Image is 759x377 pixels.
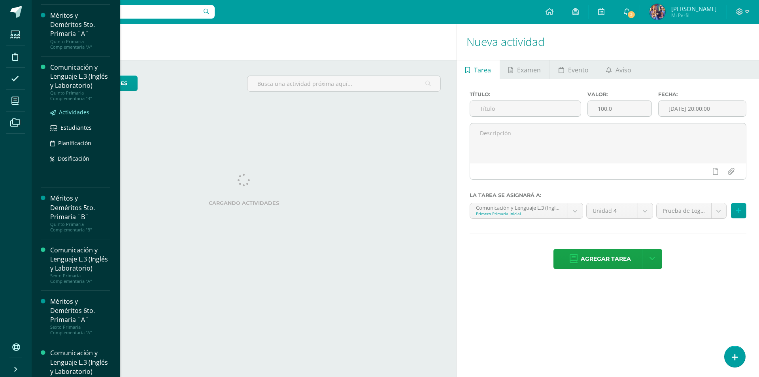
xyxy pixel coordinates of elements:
[50,349,110,376] div: Comunicación y Lenguaje L.3 (Inglés y Laboratorio)
[50,324,110,335] div: Sexto Primaria Complementaria "A"
[470,203,583,218] a: Comunicación y Lenguaje L.3 (Inglés y Laboratorio) 'A'Primero Primaria Inicial
[671,5,717,13] span: [PERSON_NAME]
[50,90,110,101] div: Quinto Primaria Complementaria "B"
[50,11,110,38] div: Méritos y Deméritos 5to. Primaria ¨A¨
[50,297,110,324] div: Méritos y Deméritos 6to. Primaria ¨A¨
[50,108,110,117] a: Actividades
[50,154,110,163] a: Dosificación
[649,4,665,20] img: 7bd55ac0c36ce47889d24abe3c1e3425.png
[50,11,110,49] a: Méritos y Deméritos 5to. Primaria ¨A¨Quinto Primaria Complementaria "A"
[50,246,110,284] a: Comunicación y Lenguaje L.3 (Inglés y Laboratorio)Sexto Primaria Complementaria "A"
[476,203,562,211] div: Comunicación y Lenguaje L.3 (Inglés y Laboratorio) 'A'
[470,192,746,198] label: La tarea se asignará a:
[581,249,631,269] span: Agregar tarea
[50,63,110,90] div: Comunicación y Lenguaje L.3 (Inglés y Laboratorio)
[37,5,215,19] input: Busca un usuario...
[476,211,562,216] div: Primero Primaria Inicial
[50,123,110,132] a: Estudiantes
[47,200,441,206] label: Cargando actividades
[587,91,652,97] label: Valor:
[59,108,89,116] span: Actividades
[50,222,110,233] div: Quinto Primaria Complementaria "B"
[41,24,447,60] h1: Actividades
[58,155,89,162] span: Dosificación
[500,60,549,79] a: Examen
[50,39,110,50] div: Quinto Primaria Complementaria "A"
[588,101,651,116] input: Puntos máximos
[457,60,500,79] a: Tarea
[58,139,91,147] span: Planificación
[587,203,653,218] a: Unidad 4
[657,203,726,218] a: Prueba de Logro (40.0%)
[50,63,110,101] a: Comunicación y Lenguaje L.3 (Inglés y Laboratorio)Quinto Primaria Complementaria "B"
[593,203,632,218] span: Unidad 4
[568,61,589,80] span: Evento
[50,194,110,232] a: Méritos y Deméritos 5to. Primaria ¨B¨Quinto Primaria Complementaria "B"
[470,101,581,116] input: Título
[50,246,110,273] div: Comunicación y Lenguaje L.3 (Inglés y Laboratorio)
[466,24,750,60] h1: Nueva actividad
[550,60,597,79] a: Evento
[50,273,110,284] div: Sexto Primaria Complementaria "A"
[247,76,440,91] input: Busca una actividad próxima aquí...
[627,10,636,19] span: 2
[50,194,110,221] div: Méritos y Deméritos 5to. Primaria ¨B¨
[517,61,541,80] span: Examen
[658,91,746,97] label: Fecha:
[663,203,705,218] span: Prueba de Logro (40.0%)
[659,101,746,116] input: Fecha de entrega
[50,297,110,335] a: Méritos y Deméritos 6to. Primaria ¨A¨Sexto Primaria Complementaria "A"
[50,138,110,148] a: Planificación
[616,61,631,80] span: Aviso
[60,124,92,131] span: Estudiantes
[470,91,581,97] label: Título:
[474,61,491,80] span: Tarea
[597,60,640,79] a: Aviso
[671,12,717,19] span: Mi Perfil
